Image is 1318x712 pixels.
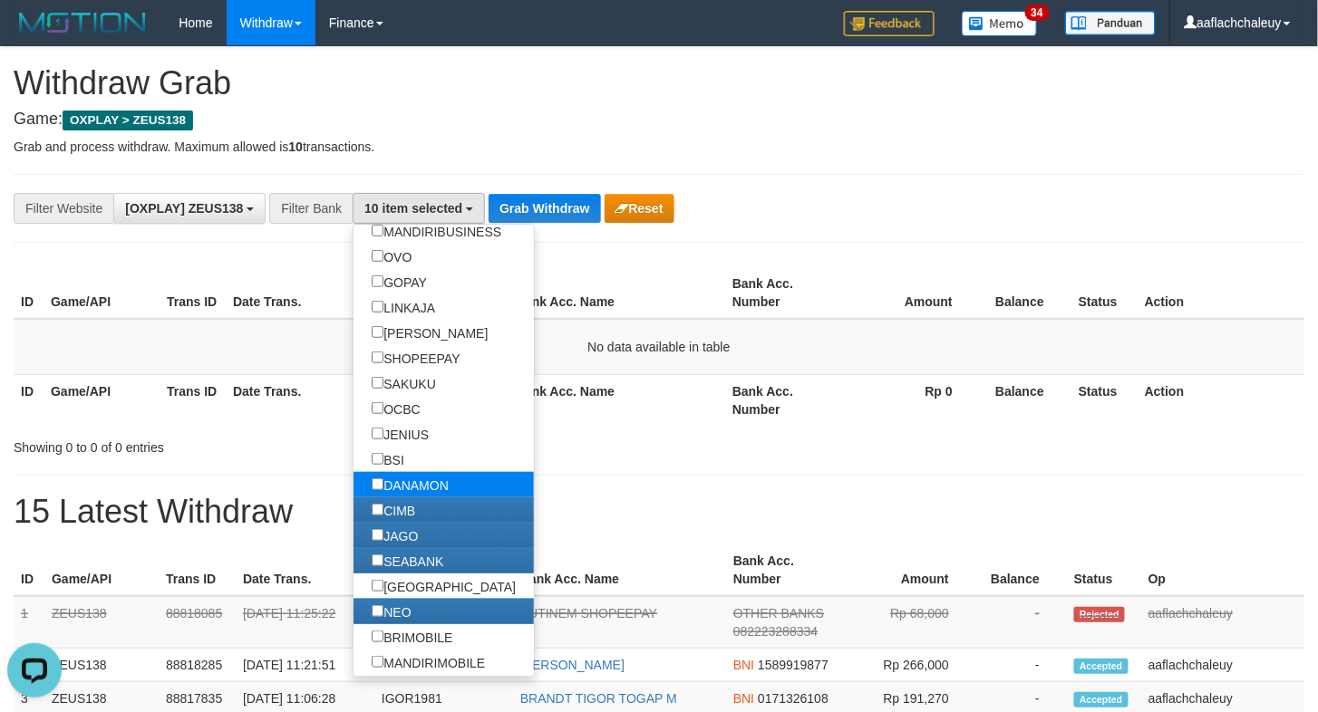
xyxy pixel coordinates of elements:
div: Filter Bank [269,193,353,224]
th: Action [1138,374,1304,426]
label: JAGO [354,523,436,548]
label: SEABANK [354,548,461,573]
td: [DATE] 11:25:22 [236,596,374,649]
td: ZEUS138 [44,649,159,682]
span: Accepted [1074,692,1129,707]
th: Bank Acc. Number [725,374,841,426]
th: Status [1067,544,1141,596]
img: Feedback.jpg [844,11,935,36]
th: Bank Acc. Number [725,267,841,319]
th: Bank Acc. Name [513,544,726,596]
input: SEABANK [372,554,383,566]
a: SUTINEM SHOPEEPAY [520,606,657,621]
label: LINKAJA [354,294,453,320]
label: OCBC [354,396,438,421]
td: No data available in table [14,319,1304,375]
th: Date Trans. [226,374,367,426]
label: GOPAY [354,269,445,294]
button: [OXPLAY] ZEUS138 [113,193,266,224]
label: MANDIRIMOBILE [354,649,503,675]
a: BRANDT TIGOR TOGAP M [520,691,677,706]
label: OVO [354,244,430,269]
label: DANAMON [354,472,467,497]
th: Trans ID [159,544,236,596]
h1: Withdraw Grab [14,65,1304,101]
h1: 15 Latest Withdraw [14,494,1304,530]
th: Amount [840,544,976,596]
label: SAKUKU [354,370,454,396]
th: Bank Acc. Number [726,544,840,596]
div: Filter Website [14,193,113,224]
th: Amount [841,267,980,319]
span: BNI [733,658,754,672]
input: MANDIRIMOBILE [372,656,383,668]
span: Rejected [1074,607,1125,622]
th: Rp 0 [841,374,980,426]
input: SHOPEEPAY [372,351,383,363]
label: MANDIRIBUSINESS [354,218,519,244]
th: Trans ID [160,267,226,319]
input: SAKUKU [372,377,383,389]
label: NEO [354,599,429,624]
th: Game/API [44,544,159,596]
td: - [976,649,1067,682]
button: 10 item selected [353,193,485,224]
div: Showing 0 to 0 of 0 entries [14,431,536,457]
th: Game/API [44,267,160,319]
input: [PERSON_NAME] [372,326,383,338]
label: JENIUS [354,421,447,447]
input: OVO [372,250,383,262]
td: 88818285 [159,649,236,682]
strong: 10 [288,140,303,154]
th: ID [14,544,44,596]
th: Bank Acc. Name [509,374,725,426]
input: CIMB [372,504,383,515]
label: SHOPEEPAY [354,345,478,370]
th: ID [14,267,44,319]
th: ID [14,374,44,426]
button: Grab Withdraw [489,194,600,223]
td: Rp 266,000 [840,649,976,682]
span: 10 item selected [364,201,462,216]
th: Date Trans. [236,544,374,596]
input: JENIUS [372,428,383,439]
th: Balance [980,374,1071,426]
input: JAGO [372,529,383,541]
input: [GEOGRAPHIC_DATA] [372,580,383,592]
th: Action [1138,267,1304,319]
label: BNIMOBILE [354,675,470,700]
label: [PERSON_NAME] [354,320,506,345]
th: Bank Acc. Name [509,267,725,319]
td: [DATE] 11:21:51 [236,649,374,682]
th: Date Trans. [226,267,367,319]
th: Status [1071,374,1138,426]
span: Copy 0171326108 to clipboard [758,691,829,706]
span: Copy 1589919877 to clipboard [758,658,829,672]
button: Reset [605,194,674,223]
th: Status [1071,267,1138,319]
h4: Game: [14,111,1304,129]
img: Button%20Memo.svg [962,11,1038,36]
input: DANAMON [372,478,383,490]
label: CIMB [354,497,433,523]
th: Balance [976,544,1067,596]
input: BSI [372,453,383,465]
span: BNI [733,691,754,706]
td: 1 [14,596,44,649]
span: Accepted [1074,659,1129,674]
input: BRIMOBILE [372,630,383,642]
label: [GEOGRAPHIC_DATA] [354,573,534,599]
th: Game/API [44,374,160,426]
label: BSI [354,447,422,472]
td: ZEUS138 [44,596,159,649]
input: NEO [372,605,383,617]
input: LINKAJA [372,301,383,313]
input: MANDIRIBUSINESS [372,225,383,236]
span: OTHER BANKS [733,606,824,621]
span: OXPLAY > ZEUS138 [63,111,193,130]
img: panduan.png [1065,11,1156,35]
p: Grab and process withdraw. Maximum allowed is transactions. [14,138,1304,156]
th: Balance [980,267,1071,319]
input: GOPAY [372,275,383,287]
button: Open LiveChat chat widget [7,7,62,62]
